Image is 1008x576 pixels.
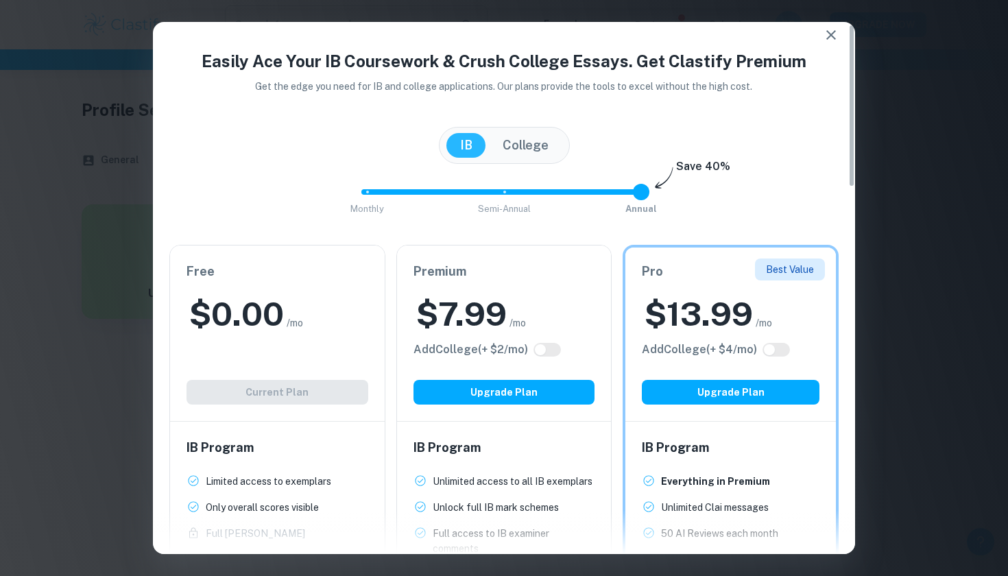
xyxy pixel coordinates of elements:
p: Unlimited Clai messages [661,500,769,515]
img: subscription-arrow.svg [655,167,673,190]
h6: IB Program [413,438,595,457]
p: Best Value [766,262,814,277]
h6: Click to see all the additional College features. [413,341,528,358]
h6: Premium [413,262,595,281]
p: Get the edge you need for IB and college applications. Our plans provide the tools to excel witho... [237,79,772,94]
h6: IB Program [187,438,368,457]
h2: $ 7.99 [416,292,507,336]
span: /mo [509,315,526,331]
span: /mo [287,315,303,331]
h6: Click to see all the additional College features. [642,341,757,358]
button: College [489,133,562,158]
span: /mo [756,315,772,331]
button: Upgrade Plan [413,380,595,405]
span: Monthly [350,204,384,214]
button: IB [446,133,486,158]
button: Upgrade Plan [642,380,819,405]
span: Semi-Annual [478,204,531,214]
p: Limited access to exemplars [206,474,331,489]
p: Unlock full IB mark schemes [433,500,559,515]
h2: $ 0.00 [189,292,284,336]
p: Unlimited access to all IB exemplars [433,474,592,489]
h6: Free [187,262,368,281]
p: Everything in Premium [661,474,770,489]
p: Only overall scores visible [206,500,319,515]
span: Annual [625,204,657,214]
h4: Easily Ace Your IB Coursework & Crush College Essays. Get Clastify Premium [169,49,839,73]
h6: Save 40% [676,158,730,182]
h6: Pro [642,262,819,281]
h2: $ 13.99 [645,292,753,336]
h6: IB Program [642,438,819,457]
